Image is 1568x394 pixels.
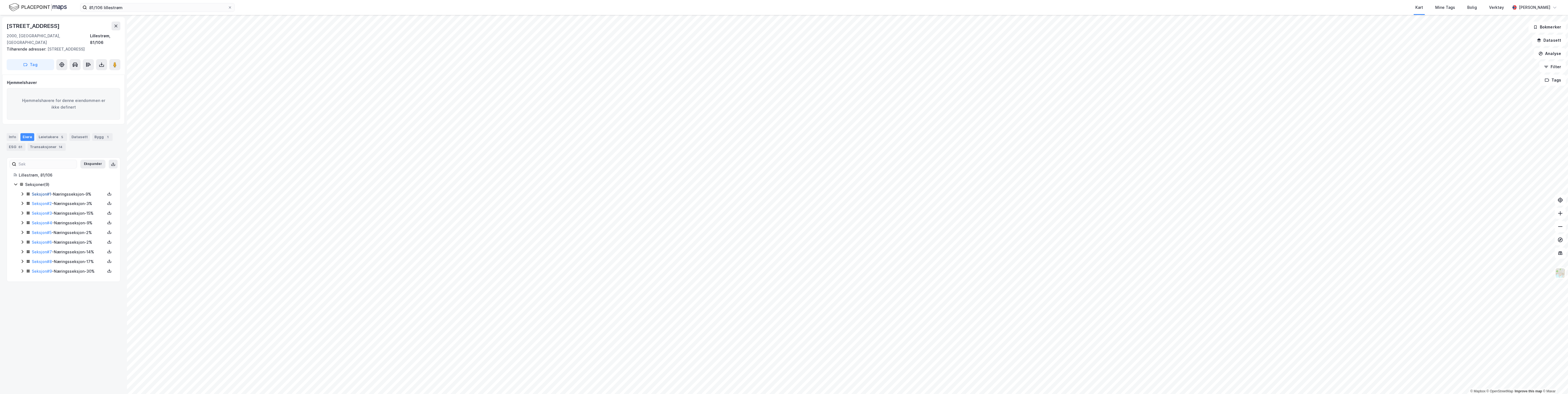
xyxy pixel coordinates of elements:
div: [PERSON_NAME] [1519,4,1550,11]
a: Seksjon#2 [32,201,52,206]
img: Z [1555,268,1566,278]
iframe: Chat Widget [1540,367,1568,394]
input: Søk på adresse, matrikkel, gårdeiere, leietakere eller personer [87,3,228,12]
button: Datasett [1532,35,1566,46]
a: Seksjon#6 [32,240,52,245]
button: Filter [1539,61,1566,72]
div: 5 [59,134,65,140]
span: Tilhørende adresser: [7,47,47,51]
div: Datasett [69,133,90,141]
div: 61 [17,144,23,150]
div: Verktøy [1489,4,1504,11]
div: - Næringsseksjon - 15% [32,210,105,217]
div: Eiere [20,133,34,141]
button: Bokmerker [1529,22,1566,33]
button: Analyse [1534,48,1566,59]
div: Lillestrøm, 81/106 [19,172,113,178]
div: - Næringsseksjon - 9% [32,191,105,198]
button: Tags [1540,75,1566,86]
div: Info [7,133,18,141]
a: Mapbox [1470,389,1485,393]
div: - Næringsseksjon - 2% [32,239,105,246]
a: Seksjon#3 [32,211,52,216]
div: - Næringsseksjon - 3% [32,200,105,207]
a: Seksjon#1 [32,192,51,196]
div: 2000, [GEOGRAPHIC_DATA], [GEOGRAPHIC_DATA] [7,33,90,46]
div: Bygg [92,133,113,141]
a: Seksjon#4 [32,220,52,225]
div: - Næringsseksjon - 17% [32,258,105,265]
div: [STREET_ADDRESS] [7,22,61,30]
div: Leietakere [36,133,67,141]
div: Transaksjoner [28,143,66,151]
div: - Næringsseksjon - 14% [32,249,105,255]
div: 1 [105,134,110,140]
a: Seksjon#7 [32,249,52,254]
div: Hjemmelshaver [7,79,120,86]
div: Bolig [1467,4,1477,11]
a: Seksjon#5 [32,230,52,235]
div: Kontrollprogram for chat [1540,367,1568,394]
input: Søk [16,160,77,168]
a: Seksjon#8 [32,259,52,264]
a: Seksjon#9 [32,269,52,274]
div: 14 [58,144,63,150]
a: OpenStreetMap [1487,389,1513,393]
div: Hjemmelshavere for denne eiendommen er ikke definert [7,88,120,120]
div: Kart [1415,4,1423,11]
div: ESG [7,143,25,151]
button: Ekspander [80,160,105,169]
div: Lillestrøm, 81/106 [90,33,120,46]
div: - Næringsseksjon - 9% [32,220,105,226]
a: Improve this map [1515,389,1542,393]
div: [STREET_ADDRESS] [7,46,116,52]
div: Seksjoner ( 9 ) [25,181,113,188]
div: - Næringsseksjon - 2% [32,229,105,236]
button: Tag [7,59,54,70]
div: Mine Tags [1435,4,1455,11]
div: - Næringsseksjon - 30% [32,268,105,275]
img: logo.f888ab2527a4732fd821a326f86c7f29.svg [9,2,67,12]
